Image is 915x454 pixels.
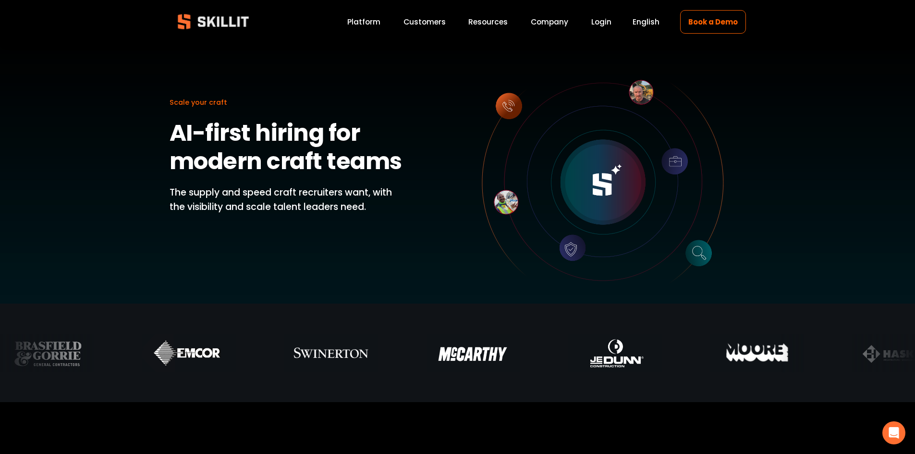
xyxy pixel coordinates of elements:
div: Open Intercom Messenger [882,421,905,444]
span: English [633,16,659,27]
a: folder dropdown [468,15,508,28]
a: Company [531,15,568,28]
a: Book a Demo [680,10,745,34]
p: The supply and speed craft recruiters want, with the visibility and scale talent leaders need. [170,185,407,215]
div: language picker [633,15,659,28]
span: Scale your craft [170,98,227,107]
span: Resources [468,16,508,27]
a: Platform [347,15,380,28]
img: Skillit [170,7,257,36]
strong: AI-first hiring for modern craft teams [170,117,402,177]
a: Customers [403,15,446,28]
a: Login [591,15,611,28]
